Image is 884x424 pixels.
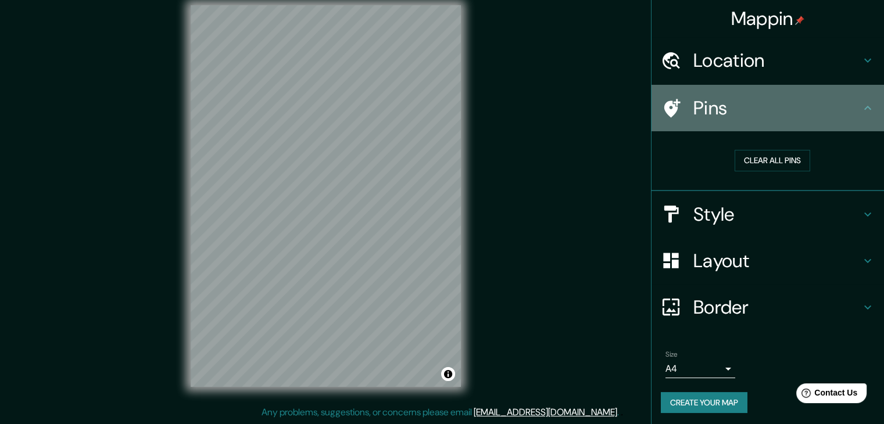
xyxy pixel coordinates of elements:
h4: Border [693,296,861,319]
h4: Pins [693,96,861,120]
label: Size [665,349,678,359]
button: Clear all pins [735,150,810,171]
img: pin-icon.png [795,16,804,25]
div: . [619,405,621,419]
iframe: Help widget launcher [781,379,871,411]
h4: Style [693,203,861,226]
canvas: Map [191,5,461,387]
div: Pins [652,85,884,131]
h4: Location [693,49,861,72]
h4: Layout [693,249,861,272]
button: Toggle attribution [441,367,455,381]
div: Location [652,37,884,84]
div: Style [652,191,884,238]
p: Any problems, suggestions, or concerns please email . [262,405,619,419]
div: A4 [665,360,735,378]
div: Border [652,284,884,330]
button: Create your map [661,392,747,414]
a: [EMAIL_ADDRESS][DOMAIN_NAME] [474,406,617,418]
h4: Mappin [731,7,805,30]
div: . [621,405,623,419]
div: Layout [652,238,884,284]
